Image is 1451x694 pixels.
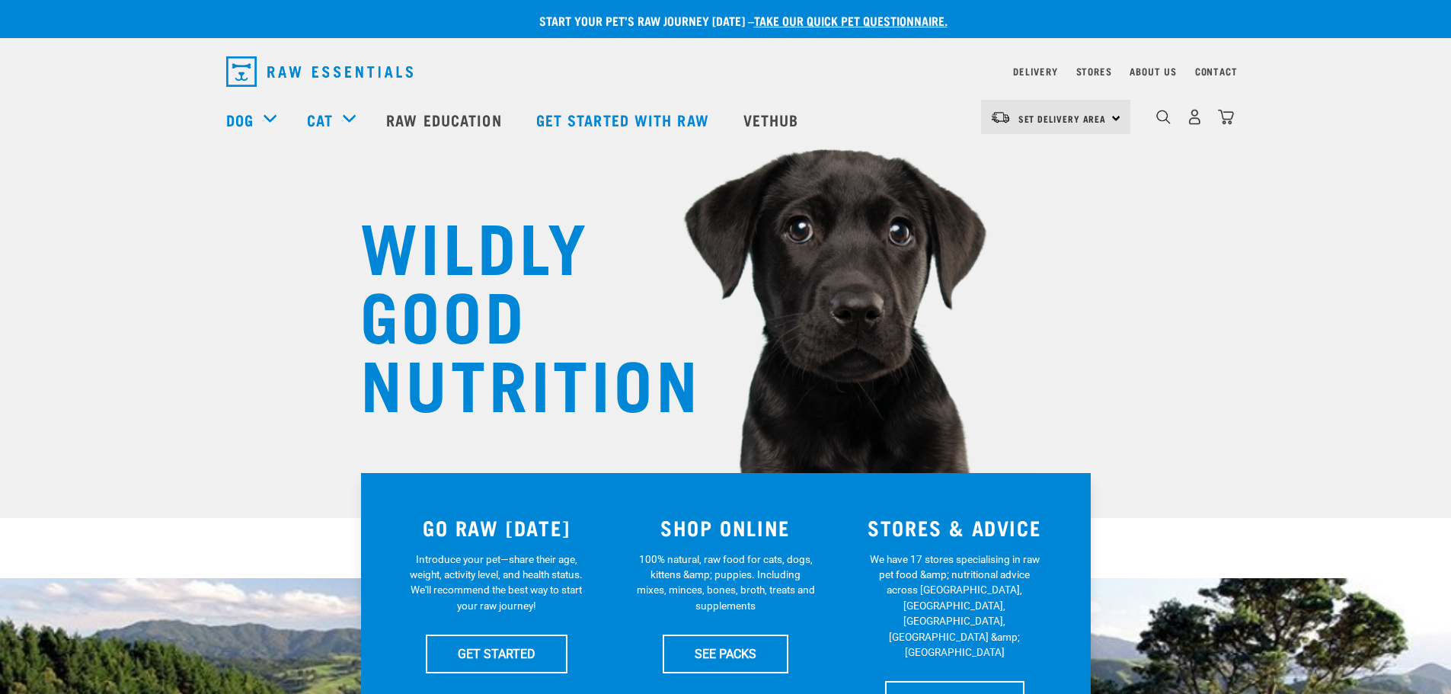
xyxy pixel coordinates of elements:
[214,50,1238,93] nav: dropdown navigation
[620,516,831,539] h3: SHOP ONLINE
[1187,109,1203,125] img: user.png
[1156,110,1171,124] img: home-icon-1@2x.png
[728,89,818,150] a: Vethub
[226,108,254,131] a: Dog
[226,56,413,87] img: Raw Essentials Logo
[371,89,520,150] a: Raw Education
[1018,116,1107,121] span: Set Delivery Area
[407,552,586,614] p: Introduce your pet—share their age, weight, activity level, and health status. We'll recommend th...
[426,635,567,673] a: GET STARTED
[1013,69,1057,74] a: Delivery
[1076,69,1112,74] a: Stores
[636,552,815,614] p: 100% natural, raw food for cats, dogs, kittens &amp; puppies. Including mixes, minces, bones, bro...
[1195,69,1238,74] a: Contact
[1218,109,1234,125] img: home-icon@2x.png
[754,17,948,24] a: take our quick pet questionnaire.
[865,552,1044,660] p: We have 17 stores specialising in raw pet food &amp; nutritional advice across [GEOGRAPHIC_DATA],...
[663,635,788,673] a: SEE PACKS
[849,516,1060,539] h3: STORES & ADVICE
[1130,69,1176,74] a: About Us
[392,516,602,539] h3: GO RAW [DATE]
[521,89,728,150] a: Get started with Raw
[307,108,333,131] a: Cat
[360,209,665,415] h1: WILDLY GOOD NUTRITION
[990,110,1011,124] img: van-moving.png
